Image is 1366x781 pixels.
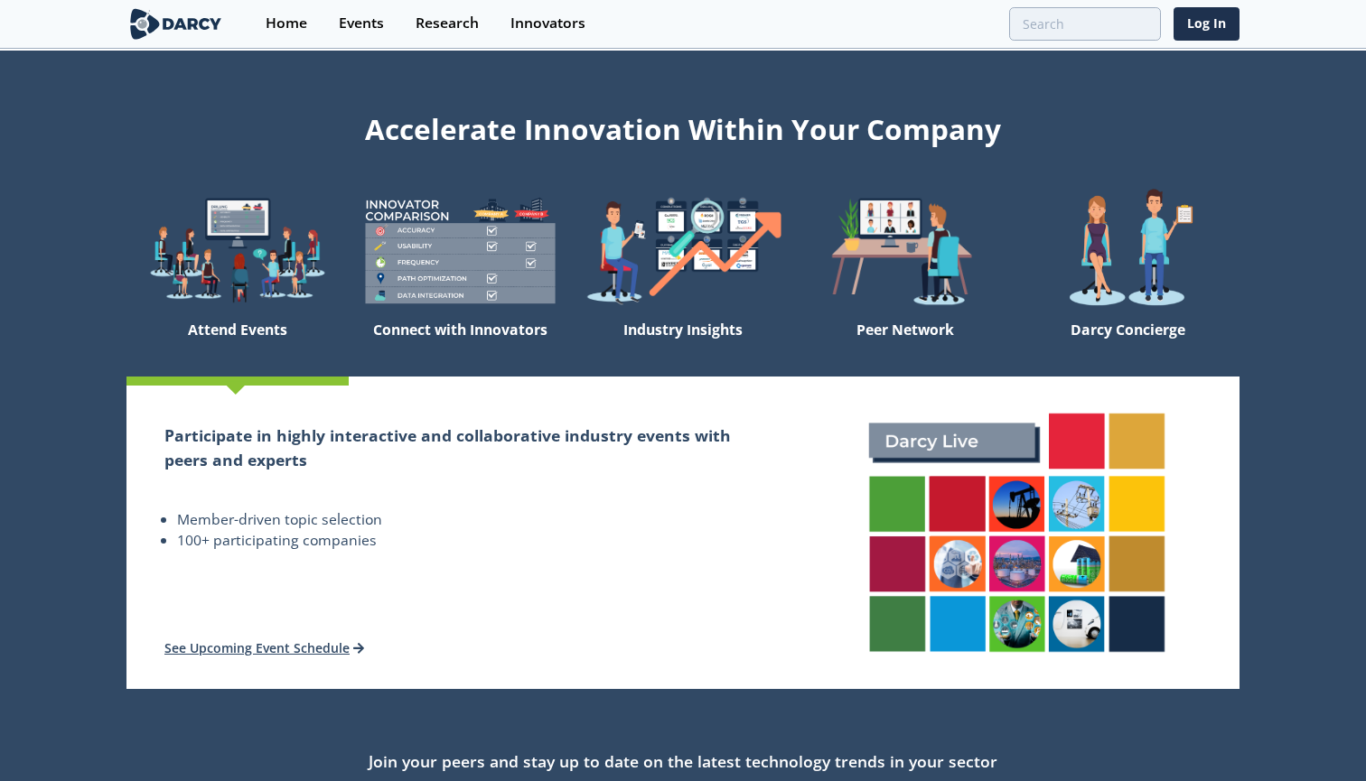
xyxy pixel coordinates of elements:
li: 100+ participating companies [177,530,756,552]
a: Log In [1174,7,1240,41]
div: Research [416,16,479,31]
img: welcome-explore-560578ff38cea7c86bcfe544b5e45342.png [126,188,349,313]
img: logo-wide.svg [126,8,225,40]
div: Industry Insights [572,313,794,377]
a: See Upcoming Event Schedule [164,639,364,656]
div: Darcy Concierge [1017,313,1240,377]
div: Accelerate Innovation Within Your Company [126,101,1240,150]
div: Connect with Innovators [349,313,571,377]
img: welcome-concierge-wide-20dccca83e9cbdbb601deee24fb8df72.png [1017,188,1240,313]
div: Events [339,16,384,31]
div: Home [266,16,307,31]
h2: Participate in highly interactive and collaborative industry events with peers and experts [164,423,756,471]
input: Advanced Search [1009,7,1161,41]
li: Member-driven topic selection [177,509,756,531]
div: Attend Events [126,313,349,377]
div: Innovators [510,16,585,31]
div: Peer Network [794,313,1016,377]
img: welcome-find-a12191a34a96034fcac36f4ff4d37733.png [572,188,794,313]
img: welcome-attend-b816887fc24c32c29d1763c6e0ddb6e6.png [794,188,1016,313]
img: welcome-compare-1b687586299da8f117b7ac84fd957760.png [349,188,571,313]
img: attend-events-831e21027d8dfeae142a4bc70e306247.png [850,395,1184,672]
